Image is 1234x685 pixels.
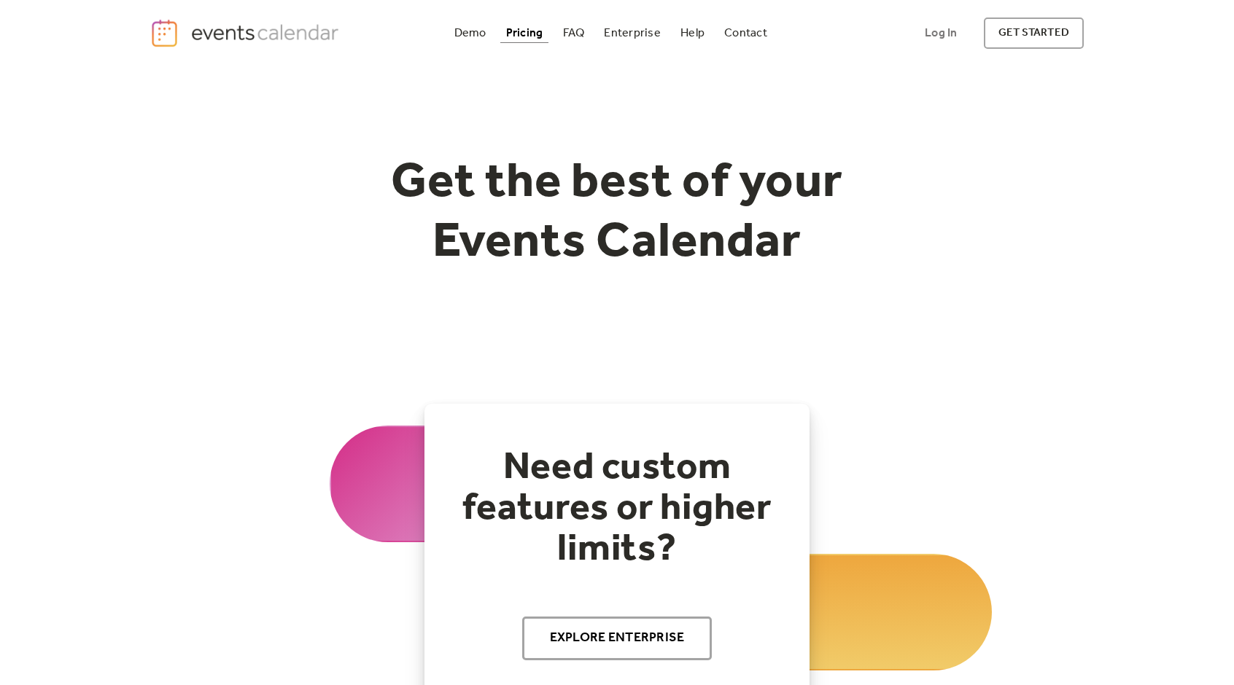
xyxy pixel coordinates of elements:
h1: Get the best of your Events Calendar [337,154,897,273]
div: Pricing [506,29,543,37]
a: Demo [449,23,492,43]
div: Enterprise [604,29,660,37]
div: FAQ [563,29,585,37]
a: Contact [718,23,773,43]
div: Contact [724,29,767,37]
a: FAQ [557,23,591,43]
a: get started [984,17,1084,49]
div: Help [680,29,705,37]
a: Pricing [500,23,549,43]
h2: Need custom features or higher limits? [454,447,780,570]
a: Help [675,23,710,43]
a: Enterprise [598,23,666,43]
a: Log In [910,17,971,49]
a: Explore Enterprise [522,616,713,660]
div: Demo [454,29,486,37]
